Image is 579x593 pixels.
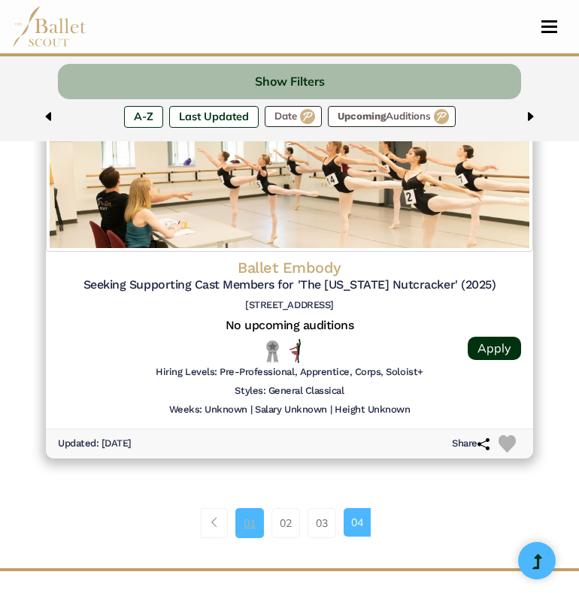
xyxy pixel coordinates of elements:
[46,101,533,252] img: Logo
[169,106,259,127] label: Last Updated
[235,508,264,538] a: 01
[263,340,282,363] img: Local
[271,508,300,538] a: 02
[338,111,386,121] span: Upcoming
[58,64,521,99] button: Show Filters
[344,508,371,537] a: 04
[58,318,521,334] h5: No upcoming auditions
[58,277,521,293] h5: Seeking Supporting Cast Members for 'The [US_STATE] Nutcracker' (2025)
[250,404,253,416] h6: |
[201,508,379,538] nav: Page navigation example
[289,339,301,363] img: All
[255,404,326,416] h6: Salary Unknown
[58,258,521,277] h4: Ballet Embody
[499,435,516,452] img: Heart
[58,437,132,450] h6: Updated: [DATE]
[335,404,410,416] h6: Height Unknown
[124,106,163,127] label: A-Z
[468,337,521,360] a: Apply
[156,366,423,379] h6: Hiring Levels: Pre-Professional, Apprentice, Corps, Soloist+
[452,437,490,450] h6: Share
[532,20,567,34] button: Toggle navigation
[265,106,322,127] label: Date
[235,385,344,398] h6: Styles: General Classical
[58,299,521,312] h6: [STREET_ADDRESS]
[328,106,456,127] label: Auditions
[308,508,336,538] a: 03
[169,404,247,416] h6: Weeks: Unknown
[330,404,332,416] h6: |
